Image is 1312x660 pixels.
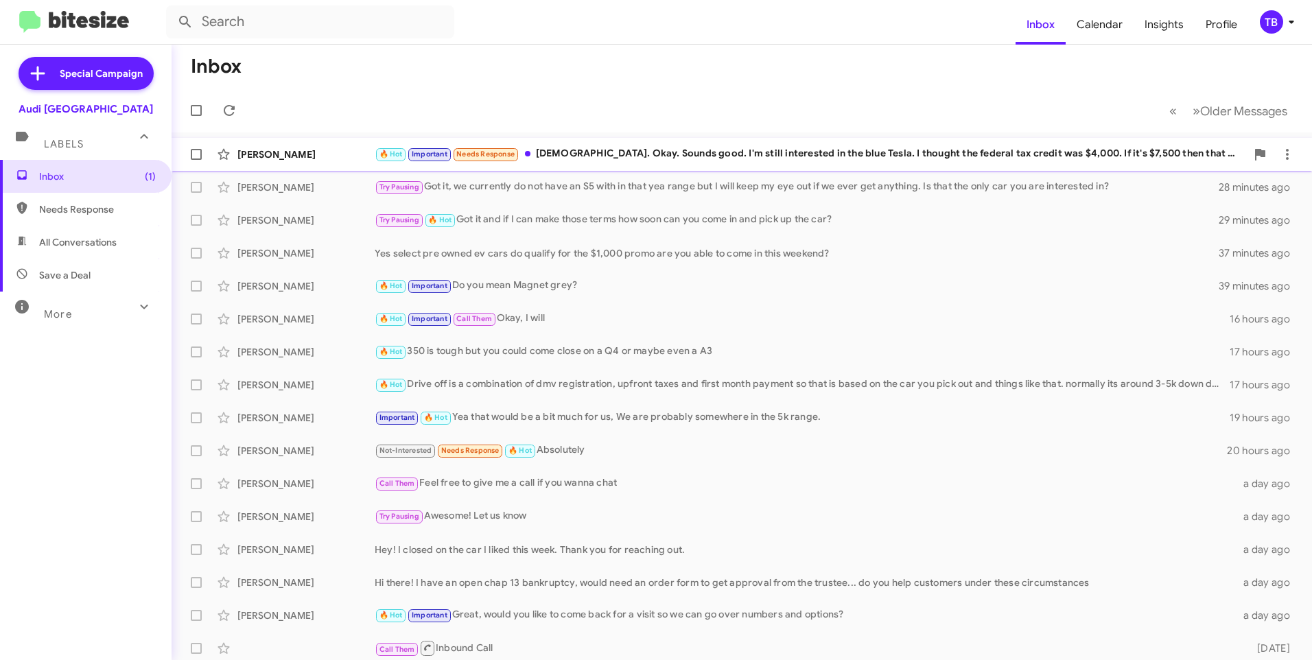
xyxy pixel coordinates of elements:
[375,212,1219,228] div: Got it and if I can make those terms how soon can you come in and pick up the car?
[145,169,156,183] span: (1)
[237,477,375,491] div: [PERSON_NAME]
[237,246,375,260] div: [PERSON_NAME]
[237,148,375,161] div: [PERSON_NAME]
[375,377,1230,392] div: Drive off is a combination of dmv registration, upfront taxes and first month payment so that is ...
[375,278,1219,294] div: Do you mean Magnet grey?
[237,609,375,622] div: [PERSON_NAME]
[375,475,1235,491] div: Feel free to give me a call if you wanna chat
[1016,5,1066,45] a: Inbox
[1230,411,1301,425] div: 19 hours ago
[379,215,419,224] span: Try Pausing
[375,246,1219,260] div: Yes select pre owned ev cars do qualify for the $1,000 promo are you able to come in this weekend?
[44,138,84,150] span: Labels
[1260,10,1283,34] div: TB
[1219,180,1301,194] div: 28 minutes ago
[60,67,143,80] span: Special Campaign
[375,179,1219,195] div: Got it, we currently do not have an S5 with in that yea range but I will keep my eye out if we ev...
[375,639,1235,657] div: Inbound Call
[379,150,403,158] span: 🔥 Hot
[375,576,1235,589] div: Hi there! I have an open chap 13 bankruptcy, would need an order form to get approval from the tr...
[237,213,375,227] div: [PERSON_NAME]
[375,344,1230,360] div: 350 is tough but you could come close on a Q4 or maybe even a A3
[379,446,432,455] span: Not-Interested
[1230,378,1301,392] div: 17 hours ago
[237,345,375,359] div: [PERSON_NAME]
[379,512,419,521] span: Try Pausing
[1184,97,1296,125] button: Next
[379,281,403,290] span: 🔥 Hot
[1235,477,1301,491] div: a day ago
[19,57,154,90] a: Special Campaign
[1195,5,1248,45] a: Profile
[379,645,415,654] span: Call Them
[456,314,492,323] span: Call Them
[379,611,403,620] span: 🔥 Hot
[237,444,375,458] div: [PERSON_NAME]
[237,510,375,523] div: [PERSON_NAME]
[379,479,415,488] span: Call Them
[237,312,375,326] div: [PERSON_NAME]
[1066,5,1134,45] a: Calendar
[1134,5,1195,45] a: Insights
[375,607,1235,623] div: Great, would you like to come back for a visit so we can go over numbers and options?
[39,202,156,216] span: Needs Response
[379,413,415,422] span: Important
[39,169,156,183] span: Inbox
[237,279,375,293] div: [PERSON_NAME]
[1169,102,1177,119] span: «
[1219,213,1301,227] div: 29 minutes ago
[379,314,403,323] span: 🔥 Hot
[456,150,515,158] span: Needs Response
[1193,102,1200,119] span: »
[412,150,447,158] span: Important
[1235,576,1301,589] div: a day ago
[166,5,454,38] input: Search
[39,268,91,282] span: Save a Deal
[39,235,117,249] span: All Conversations
[1230,345,1301,359] div: 17 hours ago
[1248,10,1297,34] button: TB
[1162,97,1296,125] nav: Page navigation example
[237,411,375,425] div: [PERSON_NAME]
[375,508,1235,524] div: Awesome! Let us know
[1235,510,1301,523] div: a day ago
[412,611,447,620] span: Important
[237,543,375,556] div: [PERSON_NAME]
[237,576,375,589] div: [PERSON_NAME]
[375,543,1235,556] div: Hey! I closed on the car I liked this week. Thank you for reaching out.
[1235,543,1301,556] div: a day ago
[379,380,403,389] span: 🔥 Hot
[424,413,447,422] span: 🔥 Hot
[1235,609,1301,622] div: a day ago
[191,56,242,78] h1: Inbox
[375,311,1230,327] div: Okay, I will
[1200,104,1287,119] span: Older Messages
[379,182,419,191] span: Try Pausing
[379,347,403,356] span: 🔥 Hot
[237,378,375,392] div: [PERSON_NAME]
[1219,279,1301,293] div: 39 minutes ago
[441,446,500,455] span: Needs Response
[1235,641,1301,655] div: [DATE]
[237,180,375,194] div: [PERSON_NAME]
[44,308,72,320] span: More
[375,443,1227,458] div: Absolutely
[428,215,452,224] span: 🔥 Hot
[1227,444,1301,458] div: 20 hours ago
[412,281,447,290] span: Important
[375,146,1246,162] div: [DEMOGRAPHIC_DATA]. Okay. Sounds good. I'm still interested in the blue Tesla. I thought the fede...
[1219,246,1301,260] div: 37 minutes ago
[1230,312,1301,326] div: 16 hours ago
[19,102,153,116] div: Audi [GEOGRAPHIC_DATA]
[412,314,447,323] span: Important
[375,410,1230,425] div: Yea that would be a bit much for us, We are probably somewhere in the 5k range.
[1161,97,1185,125] button: Previous
[508,446,532,455] span: 🔥 Hot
